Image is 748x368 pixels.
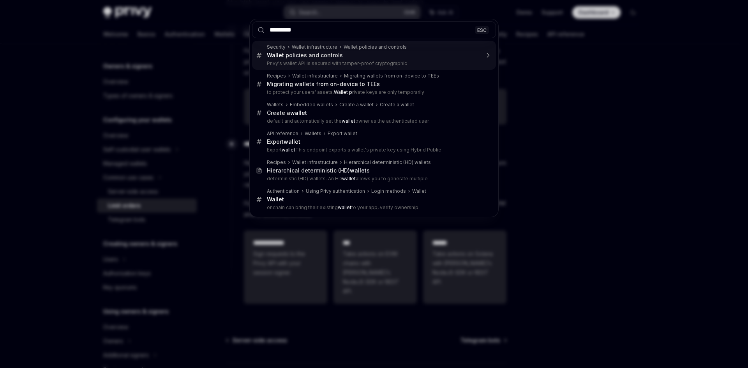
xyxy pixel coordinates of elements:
div: Recipes [267,73,286,79]
div: ESC [475,26,489,34]
b: wallet [290,109,307,116]
div: Security [267,44,286,50]
div: Wallet infrastructure [292,159,338,166]
b: wallet [284,138,300,145]
div: Migrating wallets from on-device to TEEs [267,81,380,88]
p: Export This endpoint exports a wallet's private key using Hybrid Public [267,147,480,153]
div: Create a wallet [339,102,374,108]
b: Wallet p [267,52,289,58]
p: Privy's wallet API is secured with tamper-proof cryptographic [267,60,480,67]
b: wallet [342,118,355,124]
p: default and automatically set the owner as the authenticated user. [267,118,480,124]
div: Login methods [371,188,406,194]
b: wallet [282,147,295,153]
b: wallet [350,167,367,174]
div: API reference [267,130,298,137]
div: Export [267,138,300,145]
div: Wallet [412,188,426,194]
div: Create a [267,109,307,116]
div: Recipes [267,159,286,166]
div: Wallet infrastructure [292,73,338,79]
div: Wallets [305,130,321,137]
b: Wallet [267,196,284,202]
div: Hierarchical deterministic (HD) wallets [344,159,431,166]
div: Using Privy authentication [306,188,365,194]
div: Migrating wallets from on-device to TEEs [344,73,439,79]
div: Embedded wallets [290,102,333,108]
div: Wallets [267,102,284,108]
div: Export wallet [328,130,357,137]
b: wallet [342,176,356,181]
div: Wallet infrastructure [292,44,337,50]
div: olicies and controls [267,52,343,59]
p: deterministic (HD) wallets. An HD allows you to generate multiple [267,176,480,182]
div: Wallet policies and controls [344,44,407,50]
div: Authentication [267,188,300,194]
div: Create a wallet [380,102,414,108]
div: Hierarchical deterministic (HD) s [267,167,370,174]
p: onchain can bring their existing to your app, verify ownership [267,204,480,211]
b: wallet [338,204,351,210]
p: to protect your users' assets. rivate keys are only temporarily [267,89,480,95]
b: Wallet p [334,89,352,95]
